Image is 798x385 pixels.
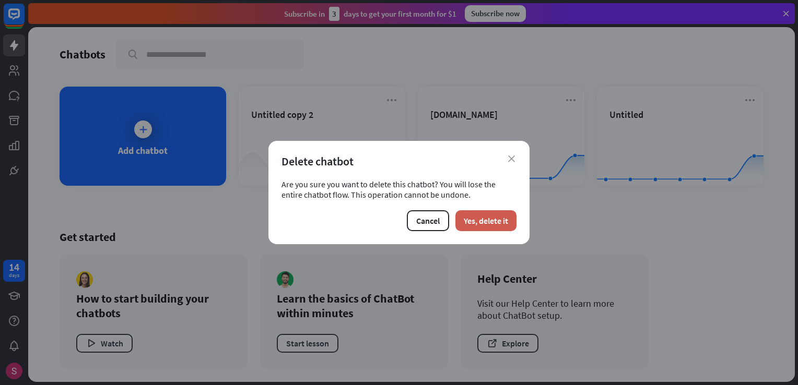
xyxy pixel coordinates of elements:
i: close [508,155,515,162]
div: Are you sure you want to delete this chatbot? You will lose the entire chatbot flow. This operati... [281,179,517,200]
div: Delete chatbot [281,154,517,169]
button: Yes, delete it [455,210,517,231]
button: Cancel [407,210,449,231]
button: Open LiveChat chat widget [8,4,40,35]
